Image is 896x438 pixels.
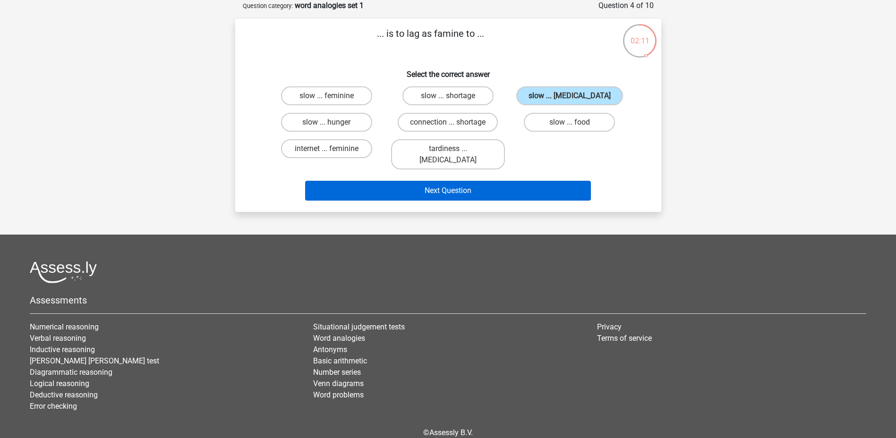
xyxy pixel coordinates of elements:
label: connection ... shortage [398,113,498,132]
a: Error checking [30,402,77,411]
label: slow ... shortage [402,86,494,105]
a: Numerical reasoning [30,322,99,331]
small: Question category: [243,2,293,9]
label: slow ... feminine [281,86,372,105]
h5: Assessments [30,295,866,306]
a: Verbal reasoning [30,334,86,343]
a: Inductive reasoning [30,345,95,354]
button: Next Question [305,181,591,201]
div: 02:11 [622,23,657,47]
a: Word analogies [313,334,365,343]
a: Situational judgement tests [313,322,405,331]
a: Terms of service [597,334,652,343]
a: Privacy [597,322,622,331]
a: Venn diagrams [313,379,364,388]
a: Antonyms [313,345,347,354]
label: slow ... hunger [281,113,372,132]
label: slow ... [MEDICAL_DATA] [516,86,623,105]
a: Deductive reasoning [30,390,98,399]
a: Number series [313,368,361,377]
label: tardiness ... [MEDICAL_DATA] [391,139,505,169]
strong: word analogies set 1 [295,1,364,10]
label: slow ... food [524,113,615,132]
label: internet ... feminine [281,139,372,158]
a: Basic arithmetic [313,356,367,365]
p: ... is to lag as famine to ... [250,26,611,55]
img: Assessly logo [30,261,97,283]
h6: Select the correct answer [250,62,646,79]
a: Word problems [313,390,364,399]
a: [PERSON_NAME] [PERSON_NAME] test [30,356,159,365]
a: Diagrammatic reasoning [30,368,112,377]
a: Assessly B.V. [429,428,473,437]
a: Logical reasoning [30,379,89,388]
